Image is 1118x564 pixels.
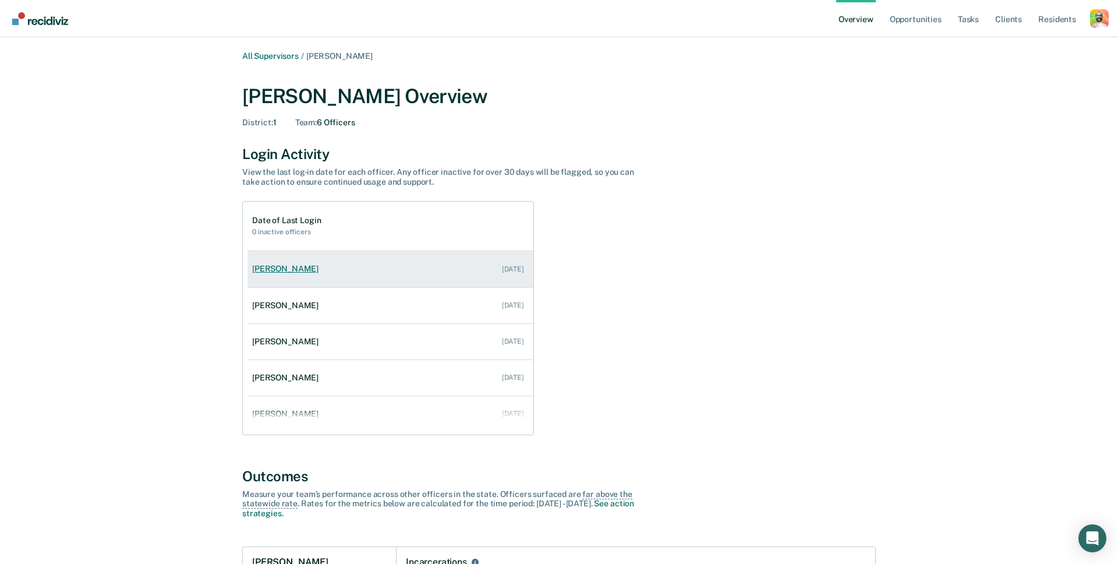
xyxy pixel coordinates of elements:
[252,337,323,347] div: [PERSON_NAME]
[242,51,299,61] a: All Supervisors
[247,397,533,431] a: [PERSON_NAME] [DATE]
[252,228,321,236] h2: 0 inactive officers
[247,289,533,322] a: [PERSON_NAME] [DATE]
[502,265,524,273] div: [DATE]
[306,51,373,61] span: [PERSON_NAME]
[247,252,533,285] a: [PERSON_NAME] [DATE]
[242,118,273,127] span: District :
[242,167,650,187] div: View the last log-in date for each officer. Any officer inactive for over 30 days will be flagged...
[242,118,277,128] div: 1
[252,373,323,383] div: [PERSON_NAME]
[502,410,524,418] div: [DATE]
[1078,524,1106,552] div: Open Intercom Messenger
[242,499,634,518] a: See action strategies.
[252,301,323,311] div: [PERSON_NAME]
[299,51,306,61] span: /
[502,337,524,346] div: [DATE]
[242,146,876,163] div: Login Activity
[252,264,323,274] div: [PERSON_NAME]
[242,489,650,519] div: Measure your team’s performance across other officer s in the state. Officer s surfaced are . Rat...
[247,325,533,358] a: [PERSON_NAME] [DATE]
[242,468,876,485] div: Outcomes
[252,409,323,419] div: [PERSON_NAME]
[502,373,524,382] div: [DATE]
[1090,9,1109,28] button: Profile dropdown button
[502,301,524,309] div: [DATE]
[295,118,355,128] div: 6 Officers
[295,118,317,127] span: Team :
[242,489,632,509] span: far above the statewide rate
[252,216,321,225] h1: Date of Last Login
[12,12,68,25] img: Recidiviz
[247,361,533,394] a: [PERSON_NAME] [DATE]
[242,84,876,108] div: [PERSON_NAME] Overview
